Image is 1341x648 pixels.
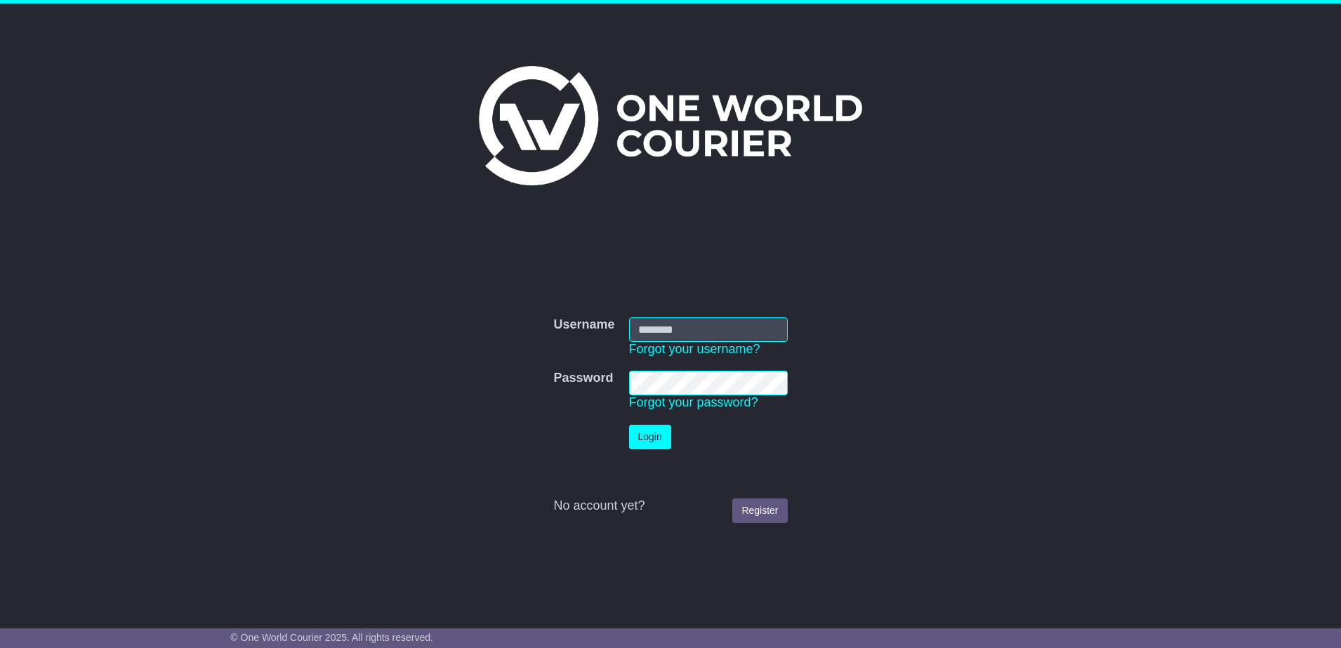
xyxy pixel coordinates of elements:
label: Password [553,371,613,386]
img: One World [479,66,862,185]
a: Register [732,498,787,523]
button: Login [629,425,671,449]
label: Username [553,317,614,333]
div: No account yet? [553,498,787,514]
a: Forgot your password? [629,395,758,409]
span: © One World Courier 2025. All rights reserved. [230,632,433,643]
a: Forgot your username? [629,342,760,356]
